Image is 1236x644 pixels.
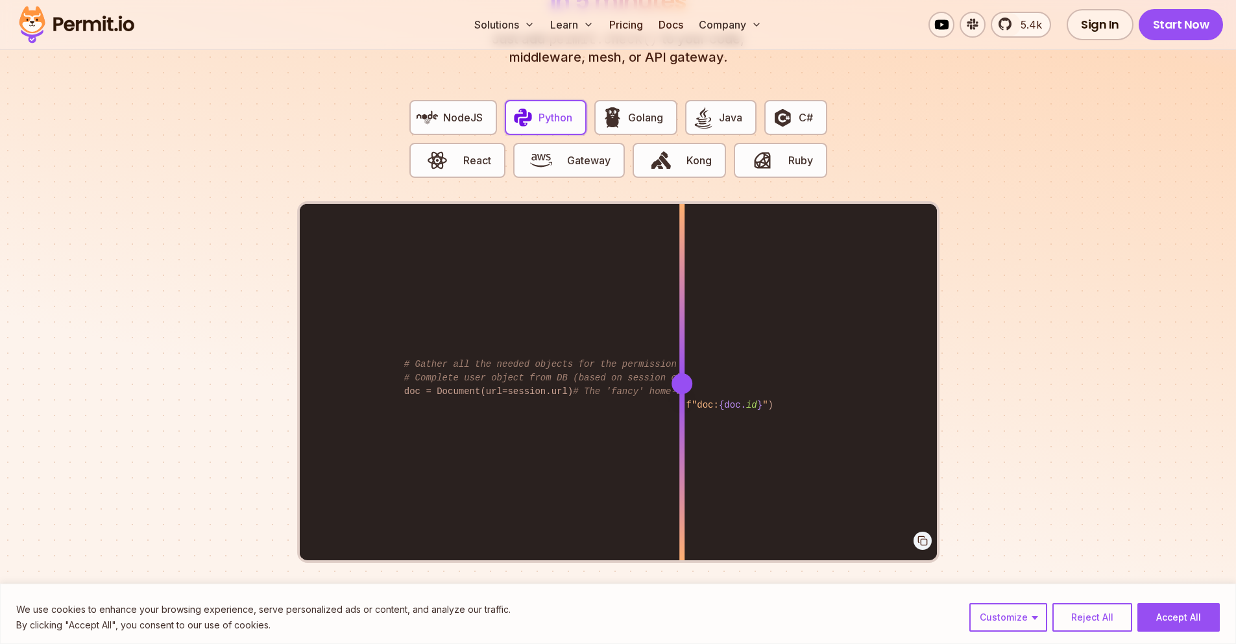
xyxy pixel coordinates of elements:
a: Start Now [1139,9,1224,40]
span: Kong [686,153,712,168]
a: Docs [653,12,688,38]
code: user = User(session=session) doc = Document(url=session.url) allowed_doc_types = get_allowed_doc_... [395,347,841,409]
span: Java [719,110,742,125]
p: We use cookies to enhance your browsing experience, serve personalized ads or content, and analyz... [16,602,511,617]
span: React [463,153,491,168]
span: C# [799,110,813,125]
span: Golang [628,110,663,125]
img: Python [512,106,534,129]
img: Java [692,106,714,129]
span: Gateway [567,153,611,168]
a: 5.4k [991,12,1051,38]
img: Permit logo [13,3,140,47]
span: 5.4k [1013,17,1042,32]
img: Ruby [751,149,773,171]
span: id [746,400,757,410]
button: Company [694,12,767,38]
p: By clicking "Accept All", you consent to our use of cookies. [16,617,511,633]
img: Kong [650,149,672,171]
button: Reject All [1052,603,1132,632]
img: NodeJS [417,106,439,129]
span: # Complete user object from DB (based on session object, only 3 DB queries...) [404,373,829,383]
button: Accept All [1137,603,1220,632]
button: Solutions [469,12,540,38]
span: Ruby [788,153,813,168]
a: Sign In [1067,9,1133,40]
img: C# [771,106,794,129]
span: # The 'fancy' home-brewed auth-z layer (Someone wrote [DATE]) [573,386,905,397]
span: Python [539,110,572,125]
span: # Gather all the needed objects for the permission check [404,359,709,369]
img: React [426,149,448,171]
span: {doc. } [719,400,762,410]
button: Learn [545,12,599,38]
span: NodeJS [443,110,483,125]
img: Golang [601,106,624,129]
img: Gateway [530,149,552,171]
span: f"doc: " [686,400,768,410]
a: Pricing [604,12,648,38]
button: Customize [969,603,1047,632]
